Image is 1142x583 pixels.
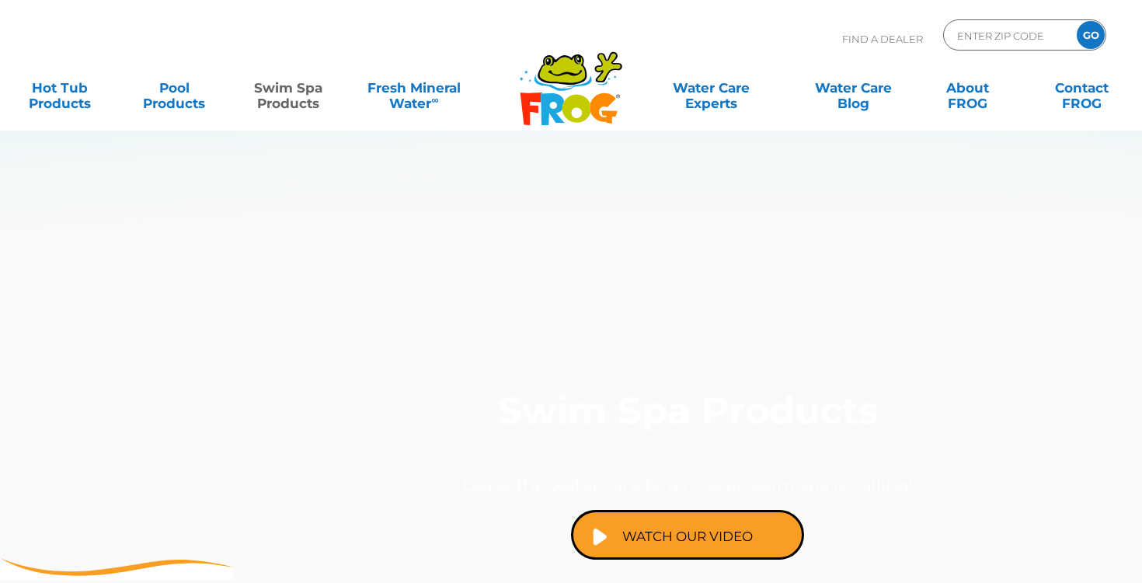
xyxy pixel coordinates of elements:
sup: ∞ [431,94,438,106]
a: Fresh MineralWater∞ [358,72,469,103]
h1: Swim Spa Products [307,390,1068,454]
a: Water CareExperts [639,72,784,103]
p: Find A Dealer [842,19,923,58]
p: Leave the water care to us – your swim spa is calling! [307,470,1068,502]
img: Frog Products Logo [511,31,631,126]
input: GO [1077,21,1105,49]
a: PoolProducts [130,72,218,103]
a: Water CareBlog [809,72,897,103]
a: ContactFROG [1038,72,1126,103]
a: Swim SpaProducts [244,72,333,103]
a: Hot TubProducts [16,72,104,103]
a: Watch Our Video [571,510,804,560]
a: AboutFROG [923,72,1011,103]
